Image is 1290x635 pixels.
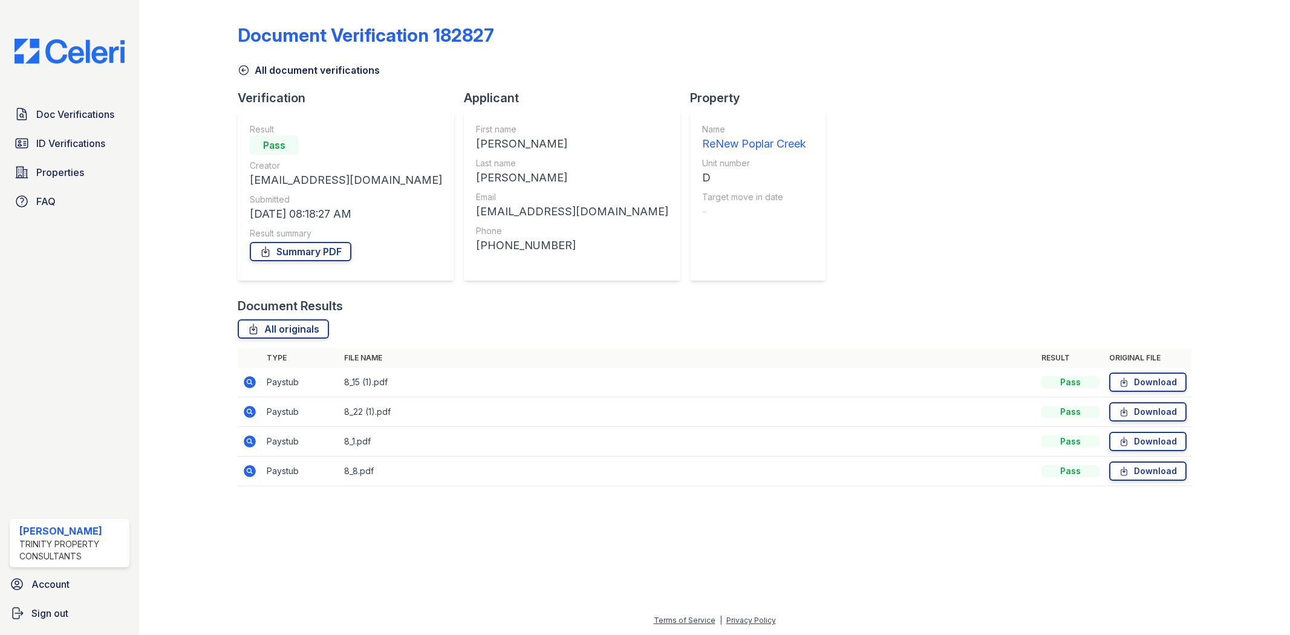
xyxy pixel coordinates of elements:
a: Doc Verifications [10,102,129,126]
th: Result [1037,348,1104,368]
span: Properties [36,165,84,180]
a: Download [1109,373,1187,392]
a: Sign out [5,601,134,625]
div: Creator [250,160,442,172]
td: Paystub [262,457,339,486]
td: 8_1.pdf [339,427,1036,457]
div: [PERSON_NAME] [19,524,125,538]
td: 8_8.pdf [339,457,1036,486]
a: Terms of Service [654,616,715,625]
div: - [702,203,806,220]
td: 8_22 (1).pdf [339,397,1036,427]
div: Trinity Property Consultants [19,538,125,562]
div: Email [476,191,668,203]
div: Last name [476,157,668,169]
div: [EMAIL_ADDRESS][DOMAIN_NAME] [476,203,668,220]
img: CE_Logo_Blue-a8612792a0a2168367f1c8372b55b34899dd931a85d93a1a3d3e32e68fde9ad4.png [5,39,134,63]
td: 8_15 (1).pdf [339,368,1036,397]
span: ID Verifications [36,136,105,151]
a: ID Verifications [10,131,129,155]
div: Property [690,90,835,106]
a: All originals [238,319,329,339]
a: Download [1109,432,1187,451]
div: Result summary [250,227,442,239]
div: [DATE] 08:18:27 AM [250,206,442,223]
div: Applicant [464,90,690,106]
span: Account [31,577,70,591]
div: Pass [1041,406,1099,418]
td: Paystub [262,397,339,427]
div: First name [476,123,668,135]
div: Document Results [238,298,343,314]
div: Verification [238,90,464,106]
a: Properties [10,160,129,184]
div: Name [702,123,806,135]
div: Submitted [250,194,442,206]
div: Phone [476,225,668,237]
div: | [720,616,722,625]
th: File name [339,348,1036,368]
div: Unit number [702,157,806,169]
th: Type [262,348,339,368]
div: [PERSON_NAME] [476,135,668,152]
div: Target move in date [702,191,806,203]
div: Pass [1041,465,1099,477]
div: D [702,169,806,186]
a: Name ReNew Poplar Creek [702,123,806,152]
a: Download [1109,402,1187,422]
a: FAQ [10,189,129,213]
div: Pass [1041,376,1099,388]
div: [PHONE_NUMBER] [476,237,668,254]
div: [PERSON_NAME] [476,169,668,186]
a: Download [1109,461,1187,481]
div: Document Verification 182827 [238,24,494,46]
span: Sign out [31,606,68,620]
span: Doc Verifications [36,107,114,122]
th: Original file [1104,348,1191,368]
div: ReNew Poplar Creek [702,135,806,152]
a: Summary PDF [250,242,351,261]
span: FAQ [36,194,56,209]
td: Paystub [262,368,339,397]
a: Privacy Policy [726,616,776,625]
div: Result [250,123,442,135]
a: All document verifications [238,63,380,77]
div: [EMAIL_ADDRESS][DOMAIN_NAME] [250,172,442,189]
a: Account [5,572,134,596]
div: Pass [250,135,298,155]
td: Paystub [262,427,339,457]
div: Pass [1041,435,1099,448]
